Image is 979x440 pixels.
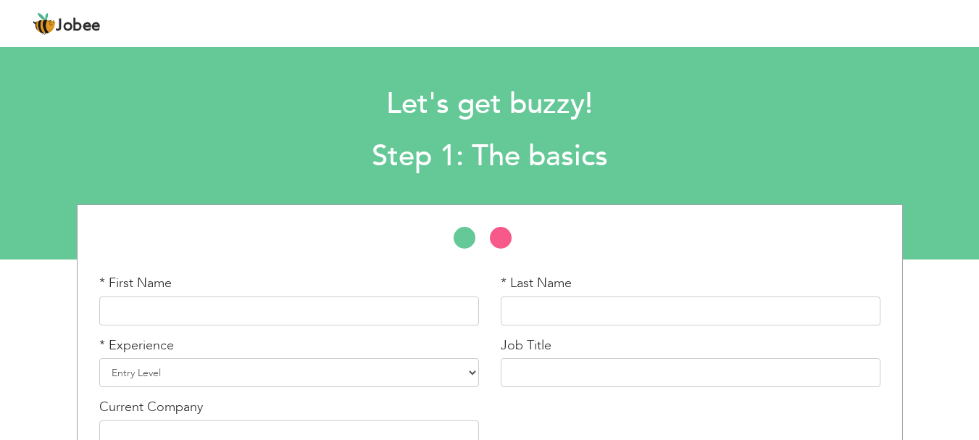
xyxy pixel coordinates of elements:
[133,86,846,123] h1: Let's get buzzy!
[33,12,56,36] img: jobee.io
[56,18,101,34] span: Jobee
[99,336,174,355] label: * Experience
[133,138,846,175] h2: Step 1: The basics
[99,398,203,417] label: Current Company
[501,336,551,355] label: Job Title
[99,274,172,293] label: * First Name
[501,274,572,293] label: * Last Name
